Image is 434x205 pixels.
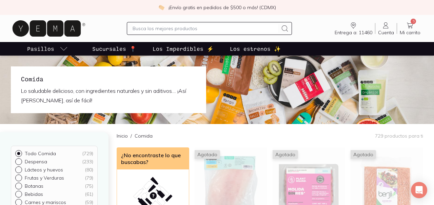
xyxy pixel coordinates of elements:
[117,148,189,169] div: ¿No encontraste lo que buscabas?
[335,29,372,36] span: Entrega a: 11460
[26,42,69,56] a: pasillo-todos-link
[85,167,93,173] div: ( 80 )
[273,150,298,159] span: Agotado
[117,133,128,139] a: Inicio
[411,19,416,24] span: 5
[85,191,93,197] div: ( 61 )
[27,45,54,53] p: Pasillos
[25,183,43,189] p: Botanas
[158,4,164,11] img: check
[21,86,196,105] p: Lo saludable delicioso, con ingredientes naturales y sin aditivos.... ¡Así [PERSON_NAME], así de ...
[25,167,63,173] p: Lácteos y huevos
[375,133,423,139] p: 729 productos para ti
[332,21,375,36] a: Entrega a: 11460
[25,175,64,181] p: Frutas y Verduras
[25,150,56,157] p: Todo Comida
[21,75,196,83] h1: Comida
[133,24,278,33] input: Busca los mejores productos
[229,42,282,56] a: Los estrenos ✨
[85,183,93,189] div: ( 75 )
[82,159,93,165] div: ( 233 )
[397,21,423,36] a: 5Mi carrito
[375,21,397,36] a: Cuenta
[351,150,376,159] span: Agotado
[400,29,420,36] span: Mi carrito
[25,159,47,165] p: Despensa
[151,42,215,56] a: Los Imperdibles ⚡️
[411,182,427,198] div: Open Intercom Messenger
[378,29,394,36] span: Cuenta
[169,4,276,11] p: ¡Envío gratis en pedidos de $500 o más! (CDMX)
[91,42,138,56] a: Sucursales 📍
[128,132,135,139] span: /
[195,150,220,159] span: Agotado
[92,45,136,53] p: Sucursales 📍
[25,191,43,197] p: Bebidas
[82,150,93,157] div: ( 729 )
[230,45,281,53] p: Los estrenos ✨
[135,132,153,139] p: Comida
[153,45,214,53] p: Los Imperdibles ⚡️
[85,175,93,181] div: ( 79 )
